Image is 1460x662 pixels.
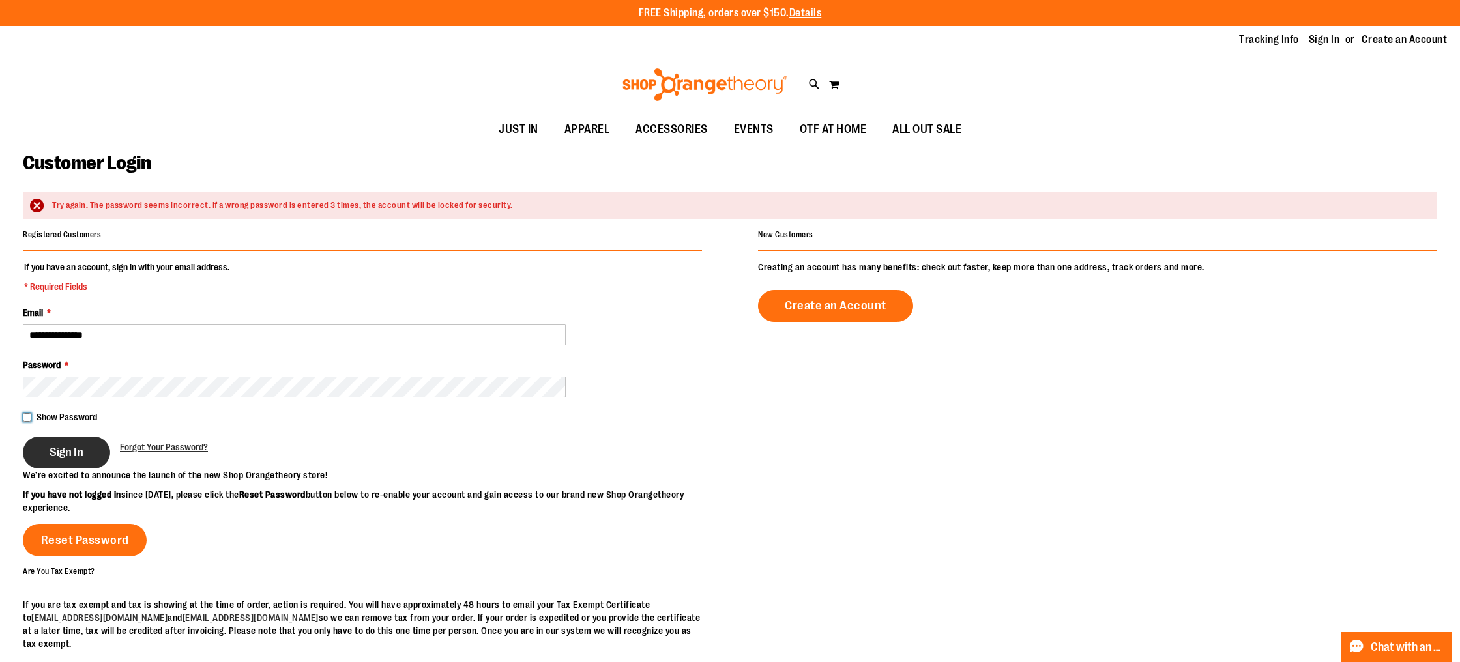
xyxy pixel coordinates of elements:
a: [EMAIL_ADDRESS][DOMAIN_NAME] [31,612,168,623]
a: Details [789,7,822,19]
span: Email [23,308,43,318]
p: FREE Shipping, orders over $150. [639,6,822,21]
span: Forgot Your Password? [120,442,208,452]
span: APPAREL [564,115,610,144]
strong: If you have not logged in [23,489,121,500]
a: Create an Account [758,290,913,322]
a: Forgot Your Password? [120,440,208,453]
img: Shop Orangetheory [620,68,789,101]
p: Creating an account has many benefits: check out faster, keep more than one address, track orders... [758,261,1437,274]
span: ALL OUT SALE [892,115,961,144]
span: * Required Fields [24,280,229,293]
span: Chat with an Expert [1371,641,1444,654]
a: Reset Password [23,524,147,556]
span: Sign In [50,445,83,459]
button: Chat with an Expert [1341,632,1453,662]
span: EVENTS [734,115,774,144]
span: OTF AT HOME [800,115,867,144]
a: [EMAIL_ADDRESS][DOMAIN_NAME] [182,612,319,623]
span: Show Password [36,412,97,422]
span: JUST IN [499,115,538,144]
strong: New Customers [758,230,813,239]
span: Customer Login [23,152,151,174]
span: Reset Password [41,533,129,547]
span: Password [23,360,61,370]
p: We’re excited to announce the launch of the new Shop Orangetheory store! [23,468,730,482]
strong: Registered Customers [23,230,101,239]
a: Tracking Info [1239,33,1299,47]
p: since [DATE], please click the button below to re-enable your account and gain access to our bran... [23,488,730,514]
legend: If you have an account, sign in with your email address. [23,261,231,293]
div: Try again. The password seems incorrect. If a wrong password is entered 3 times, the account will... [52,199,1424,212]
button: Sign In [23,437,110,468]
strong: Reset Password [239,489,306,500]
strong: Are You Tax Exempt? [23,567,95,576]
span: Create an Account [785,298,886,313]
span: ACCESSORIES [635,115,708,144]
a: Create an Account [1362,33,1448,47]
a: Sign In [1309,33,1340,47]
p: If you are tax exempt and tax is showing at the time of order, action is required. You will have ... [23,598,702,650]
